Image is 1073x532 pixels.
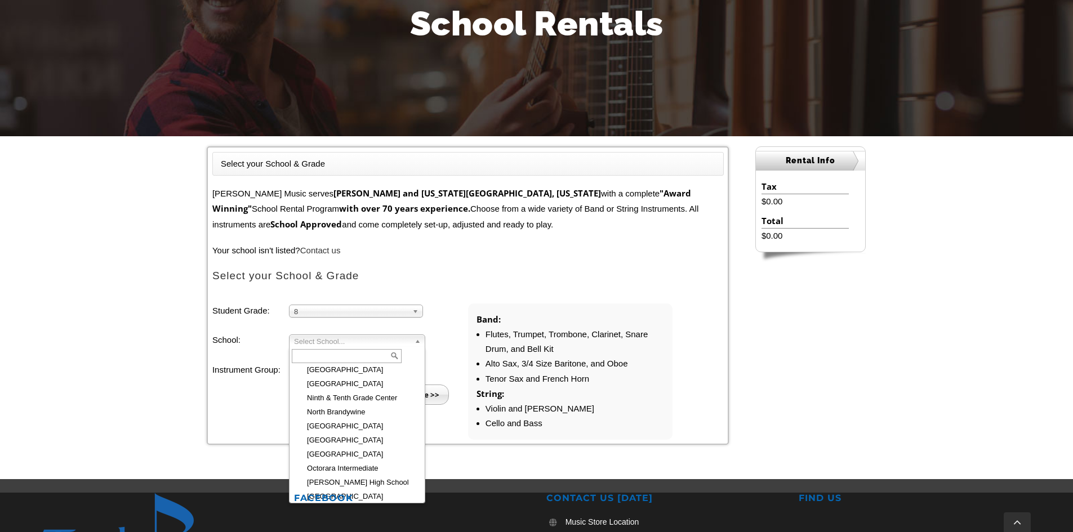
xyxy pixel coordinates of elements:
[486,356,664,371] li: Alto Sax, 3/4 Size Baritone, and Oboe
[486,327,664,357] li: Flutes, Trumpet, Trombone, Clarinet, Snare Drum, and Bell Kit
[221,157,325,171] li: Select your School & Grade
[339,203,470,214] strong: with over 70 years experience.
[294,305,408,319] span: 8
[477,314,501,325] strong: Band:
[299,405,422,419] li: North Brandywine
[212,363,289,377] label: Instrument Group:
[762,229,849,243] li: $0.00
[299,377,422,391] li: [GEOGRAPHIC_DATA]
[212,243,724,258] p: Your school isn't listed?
[755,252,866,262] img: sidebar-footer.png
[212,269,724,283] h2: Select your School & Grade
[294,493,527,504] h2: FACEBOOK
[294,335,410,348] span: Select School...
[762,213,849,229] li: Total
[486,416,664,431] li: Cello and Bass
[299,461,422,475] li: Octorara Intermediate
[756,151,865,171] h2: Rental Info
[762,179,849,194] li: Tax
[546,493,779,504] h2: CONTACT US [DATE]
[212,186,724,232] p: [PERSON_NAME] Music serves with a complete School Rental Program Choose from a wide variety of Ba...
[299,419,422,433] li: [GEOGRAPHIC_DATA]
[299,363,422,377] li: [GEOGRAPHIC_DATA]
[270,218,342,230] strong: School Approved
[486,372,664,386] li: Tenor Sax and French Horn
[212,303,289,318] label: Student Grade:
[799,493,1031,504] h2: FIND US
[333,187,601,199] strong: [PERSON_NAME] and [US_STATE][GEOGRAPHIC_DATA], [US_STATE]
[299,433,422,447] li: [GEOGRAPHIC_DATA]
[299,475,422,489] li: [PERSON_NAME] High School
[762,194,849,209] li: $0.00
[299,391,422,405] li: Ninth & Tenth Grade Center
[299,489,422,503] li: [GEOGRAPHIC_DATA]
[477,388,504,399] strong: String:
[300,245,341,255] a: Contact us
[299,447,422,461] li: [GEOGRAPHIC_DATA]
[212,333,289,347] label: School:
[486,401,664,416] li: Violin and [PERSON_NAME]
